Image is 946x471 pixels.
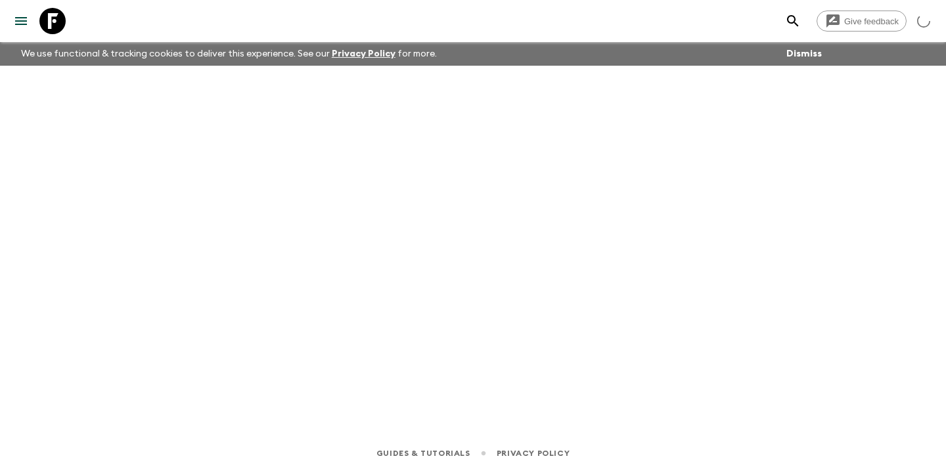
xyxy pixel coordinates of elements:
[780,8,806,34] button: search adventures
[332,49,395,58] a: Privacy Policy
[8,8,34,34] button: menu
[783,45,825,63] button: Dismiss
[837,16,906,26] span: Give feedback
[376,446,470,460] a: Guides & Tutorials
[16,42,442,66] p: We use functional & tracking cookies to deliver this experience. See our for more.
[497,446,570,460] a: Privacy Policy
[817,11,907,32] a: Give feedback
